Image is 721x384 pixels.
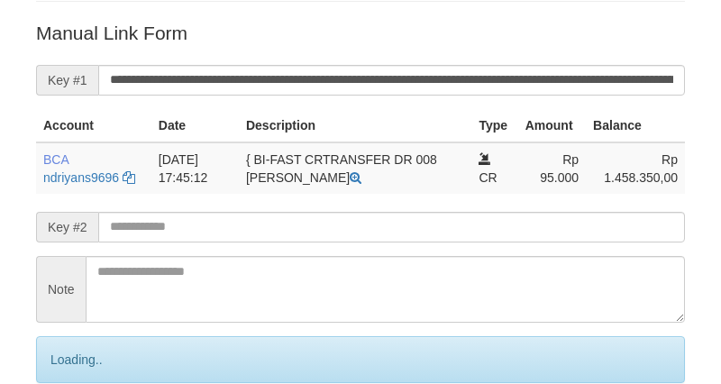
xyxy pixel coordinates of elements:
[43,152,68,167] span: BCA
[36,65,98,96] span: Key #1
[123,170,135,185] a: Copy ndriyans9696 to clipboard
[36,20,685,46] p: Manual Link Form
[36,212,98,242] span: Key #2
[43,170,119,185] a: ndriyans9696
[36,336,685,383] div: Loading..
[239,109,471,142] th: Description
[586,142,685,194] td: Rp 1.458.350,00
[151,142,239,194] td: [DATE] 17:45:12
[36,256,86,323] span: Note
[518,142,586,194] td: Rp 95.000
[471,109,517,142] th: Type
[36,109,151,142] th: Account
[151,109,239,142] th: Date
[479,170,497,185] span: CR
[518,109,586,142] th: Amount
[239,142,471,194] td: { BI-FAST CRTRANSFER DR 008 [PERSON_NAME]
[586,109,685,142] th: Balance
